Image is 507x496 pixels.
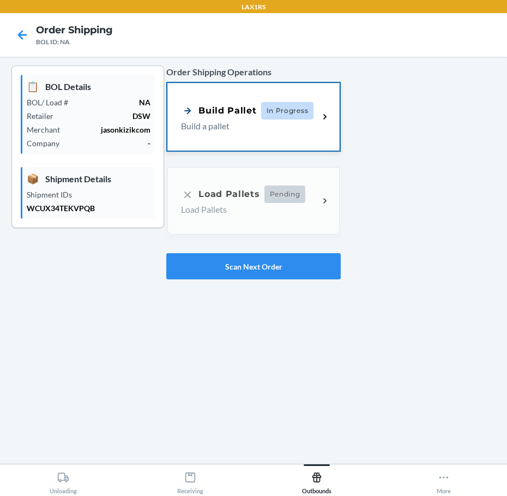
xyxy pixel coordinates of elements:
[36,37,113,47] div: BOL ID: NA
[62,110,150,122] p: DSW
[242,2,265,12] p: LAX1RS
[27,171,150,186] p: Shipment Details
[27,79,150,94] p: BOL Details
[127,464,254,494] button: Receiving
[69,124,150,135] p: jasonkizikcom
[36,23,113,37] h4: Order Shipping
[253,464,381,494] button: Outbounds
[27,110,62,122] p: Retailer
[437,467,451,494] div: More
[27,79,39,94] span: 📋
[181,104,256,117] div: Build Pallet
[27,202,150,214] p: WCUX34TEKVPQB
[166,253,341,279] button: Scan Next Order
[27,171,39,186] span: 📦
[302,467,331,494] div: Outbounds
[27,124,69,135] p: Merchant
[166,82,341,152] a: Build PalletIn ProgressBuild a pallet
[77,97,150,108] p: NA
[261,102,314,119] span: In Progress
[68,138,150,149] p: -
[181,119,310,133] p: Build a pallet
[27,97,77,108] p: BOL/ Load #
[27,189,81,200] p: Shipment IDs
[177,467,203,494] div: Receiving
[27,138,68,149] p: Company
[166,65,341,79] p: Order Shipping Operations
[50,467,77,494] div: Unloading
